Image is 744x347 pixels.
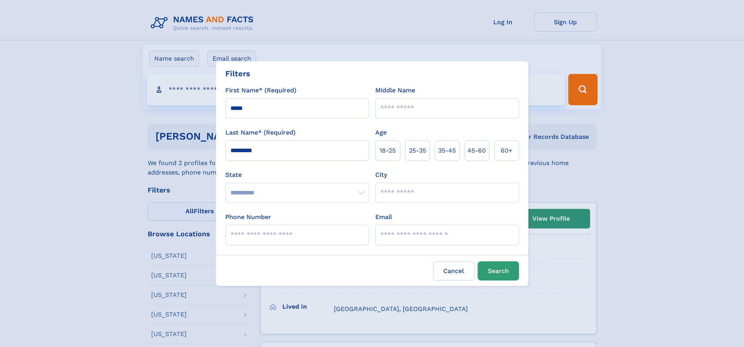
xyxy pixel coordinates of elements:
[438,146,456,155] span: 35‑45
[478,261,519,280] button: Search
[467,146,486,155] span: 45‑60
[501,146,512,155] span: 60+
[375,212,392,222] label: Email
[375,170,387,180] label: City
[375,86,415,95] label: Middle Name
[375,128,387,137] label: Age
[409,146,426,155] span: 25‑35
[433,261,475,280] label: Cancel
[225,128,296,137] label: Last Name* (Required)
[225,212,271,222] label: Phone Number
[380,146,396,155] span: 18‑25
[225,86,296,95] label: First Name* (Required)
[225,68,250,79] div: Filters
[225,170,369,180] label: State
